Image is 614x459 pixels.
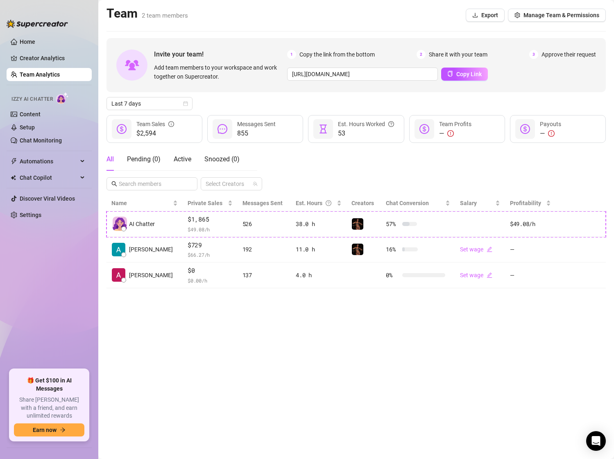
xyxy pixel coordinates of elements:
span: Automations [20,155,78,168]
div: 11.0 h [296,245,342,254]
span: Copy Link [456,71,482,77]
span: Salary [460,200,477,206]
span: arrow-right [60,427,66,433]
div: 38.0 h [296,219,342,228]
span: 2 team members [142,12,188,19]
span: 855 [237,129,276,138]
span: setting [514,12,520,18]
span: question-circle [326,199,331,208]
span: Active [174,155,191,163]
span: $1,865 [188,215,233,224]
span: Private Sales [188,200,222,206]
span: Profitability [510,200,541,206]
span: Add team members to your workspace and work together on Supercreator. [154,63,284,81]
span: Snoozed ( 0 ) [204,155,240,163]
span: Payouts [540,121,561,127]
span: Approve their request [541,50,596,59]
span: calendar [183,101,188,106]
a: Chat Monitoring [20,137,62,144]
div: Est. Hours [296,199,335,208]
span: message [218,124,227,134]
span: Team Profits [439,121,471,127]
div: 137 [242,271,286,280]
div: 192 [242,245,286,254]
button: Earn nowarrow-right [14,423,84,436]
img: Chat Copilot [11,175,16,181]
th: Creators [347,195,381,211]
div: 526 [242,219,286,228]
span: [PERSON_NAME] [129,245,173,254]
a: Set wageedit [460,246,492,253]
span: 🎁 Get $100 in AI Messages [14,377,84,393]
span: $729 [188,240,233,250]
img: AI Chatter [56,92,69,104]
span: 16 % [386,245,399,254]
span: $ 0.00 /h [188,276,233,285]
span: dollar-circle [419,124,429,134]
span: $ 49.08 /h [188,225,233,233]
img: izzy-ai-chatter-avatar-DDCN_rTZ.svg [113,217,127,231]
span: dollar-circle [117,124,127,134]
span: AI Chatter [129,219,155,228]
th: Name [106,195,183,211]
span: 1 [287,50,296,59]
div: Est. Hours Worked [338,120,394,129]
span: download [472,12,478,18]
span: 2 [417,50,426,59]
div: — [540,129,561,138]
span: Chat Copilot [20,171,78,184]
a: Set wageedit [460,272,492,278]
a: Settings [20,212,41,218]
span: edit [487,272,492,278]
span: Share [PERSON_NAME] with a friend, and earn unlimited rewards [14,396,84,420]
button: Copy Link [441,68,488,81]
span: Manage Team & Permissions [523,12,599,18]
span: [PERSON_NAME] [129,271,173,280]
img: Anny Yah [112,268,125,282]
span: exclamation-circle [447,130,454,137]
span: dollar-circle [520,124,530,134]
span: team [253,181,258,186]
div: Pending ( 0 ) [127,154,161,164]
span: search [111,181,117,187]
span: $ 66.27 /h [188,251,233,259]
span: Chat Conversion [386,200,429,206]
div: Team Sales [136,120,174,129]
span: 3 [529,50,538,59]
span: 57 % [386,219,399,228]
button: Manage Team & Permissions [508,9,606,22]
td: — [505,262,556,288]
span: copy [447,71,453,77]
div: $49.08 /h [510,219,551,228]
a: Home [20,38,35,45]
div: All [106,154,114,164]
a: Discover Viral Videos [20,195,75,202]
span: Izzy AI Chatter [11,95,53,103]
span: Messages Sent [237,121,276,127]
div: — [439,129,471,138]
span: Invite your team! [154,49,287,59]
span: thunderbolt [11,158,17,165]
a: Team Analytics [20,71,60,78]
button: Export [466,9,505,22]
input: Search members [119,179,186,188]
span: $0 [188,266,233,276]
span: edit [487,246,492,252]
img: lasabrosaa [352,218,363,230]
span: Export [481,12,498,18]
h2: Team [106,6,188,21]
a: Creator Analytics [20,52,85,65]
img: Andrei D [112,243,125,256]
span: info-circle [168,120,174,129]
td: — [505,237,556,263]
span: Messages Sent [242,200,283,206]
a: Content [20,111,41,118]
span: exclamation-circle [548,130,555,137]
span: Name [111,199,171,208]
span: 0 % [386,271,399,280]
span: hourglass [318,124,328,134]
div: 4.0 h [296,271,342,280]
span: Copy the link from the bottom [299,50,375,59]
span: Share it with your team [429,50,487,59]
span: $2,594 [136,129,174,138]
